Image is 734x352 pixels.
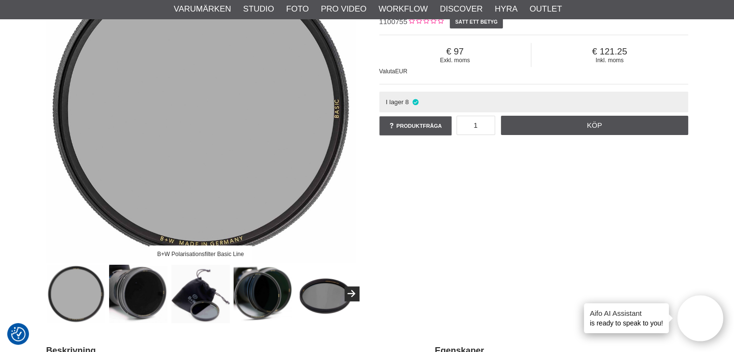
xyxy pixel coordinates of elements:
[590,308,663,318] h4: Aifo AI Assistant
[407,17,443,27] div: Kundbetyg: 0
[378,3,428,15] a: Workflow
[243,3,274,15] a: Studio
[531,46,688,57] span: 121.25
[296,265,354,323] img: Basic Line Polarisationsfilter, Ø37-105mm
[411,98,419,106] i: I lager
[11,325,26,343] button: Samtyckesinställningar
[584,303,669,333] div: is ready to speak to you!
[379,57,531,64] span: Exkl. moms
[234,265,292,323] img: Basic Line, enkel montering på objektiv
[386,98,403,106] span: I lager
[501,116,688,135] a: Köp
[405,98,409,106] span: 8
[450,15,503,28] a: Sätt ett betyg
[529,3,562,15] a: Outlet
[321,3,366,15] a: Pro Video
[495,3,517,15] a: Hyra
[171,265,230,323] img: Basic Line levereras med skyddande fodral
[149,245,252,262] div: B+W Polarisationsfilter Basic Line
[531,57,688,64] span: Inkl. moms
[379,116,452,135] a: Produktfråga
[11,327,26,341] img: Revisit consent button
[286,3,309,15] a: Foto
[440,3,483,15] a: Discover
[345,286,359,301] button: Next
[47,265,105,323] img: B+W Polarisationsfilter Basic Line
[379,68,395,75] span: Valuta
[174,3,231,15] a: Varumärken
[379,17,407,26] span: 1100755
[109,265,167,323] img: Greppvänlig ring förenklar inställning av styrka
[379,46,531,57] span: 97
[395,68,407,75] span: EUR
